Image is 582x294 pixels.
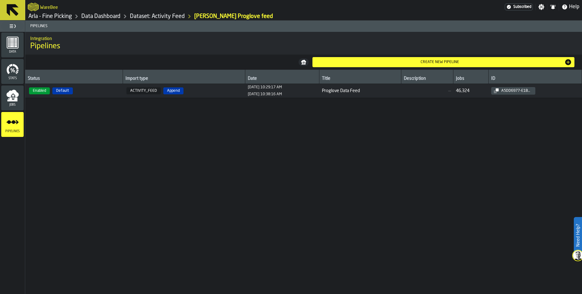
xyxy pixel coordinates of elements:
label: Need Help? [574,218,581,253]
div: Updated: N/A Created: N/A [248,85,282,90]
span: Enabled [29,87,50,94]
nav: Breadcrumb [28,13,304,20]
li: menu Jobs [1,85,24,111]
div: Updated: N/A Created: N/A [248,92,282,97]
span: 1723537757293 [248,85,282,90]
div: a5dd6977-e1b8-4748-b595-fa2616f5b9d8 [499,89,533,93]
span: Stats [1,77,24,80]
div: Description [404,76,451,82]
span: 1738143496883 [248,92,282,97]
span: Pipelines [30,41,60,51]
div: Import type [125,76,243,82]
label: button-toggle-Settings [536,4,547,10]
h2: Sub Title [40,4,58,10]
div: title-Pipelines [25,32,582,55]
div: [PERSON_NAME] Proglove feed [194,13,273,20]
span: Data [1,50,24,54]
span: Pipelines [1,130,24,133]
label: button-toggle-Help [559,3,582,11]
span: Pipelines [28,24,582,28]
span: Default [52,87,73,94]
span: Proglove Data Feed [322,88,399,93]
a: link-to-/wh/i/48cbecf7-1ea2-4bc9-a439-03d5b66e1a58 [28,13,72,20]
div: 46,324 [456,88,469,93]
span: Help [569,3,579,11]
label: button-toggle-Toggle Full Menu [1,22,24,31]
h2: Sub Title [30,35,577,41]
a: link-to-/wh/i/48cbecf7-1ea2-4bc9-a439-03d5b66e1a58/data [81,13,120,20]
span: Subscribed [513,5,531,9]
span: Jobs [1,103,24,107]
div: Status [28,76,120,82]
a: link-to-/wh/i/48cbecf7-1ea2-4bc9-a439-03d5b66e1a58/settings/billing [505,3,533,10]
div: Date [248,76,317,82]
button: button-a5dd6977-e1b8-4748-b595-fa2616f5b9d8 [491,87,535,95]
button: button- [299,58,309,66]
span: ACTIVITY_FEED [126,87,161,94]
a: link-to-/wh/i/48cbecf7-1ea2-4bc9-a439-03d5b66e1a58/data/activity [130,13,185,20]
button: button-Create new pipeline [312,57,574,67]
div: Jobs [456,76,486,82]
label: button-toggle-Notifications [547,4,559,10]
a: logo-header [28,1,39,13]
div: Menu Subscription [505,3,533,10]
div: Create new pipeline [315,60,564,64]
div: ID [491,76,579,82]
span: — [404,88,451,93]
li: menu Stats [1,59,24,84]
li: menu Data [1,32,24,58]
div: Title [322,76,399,82]
span: Append [163,87,183,94]
li: menu Pipelines [1,112,24,137]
